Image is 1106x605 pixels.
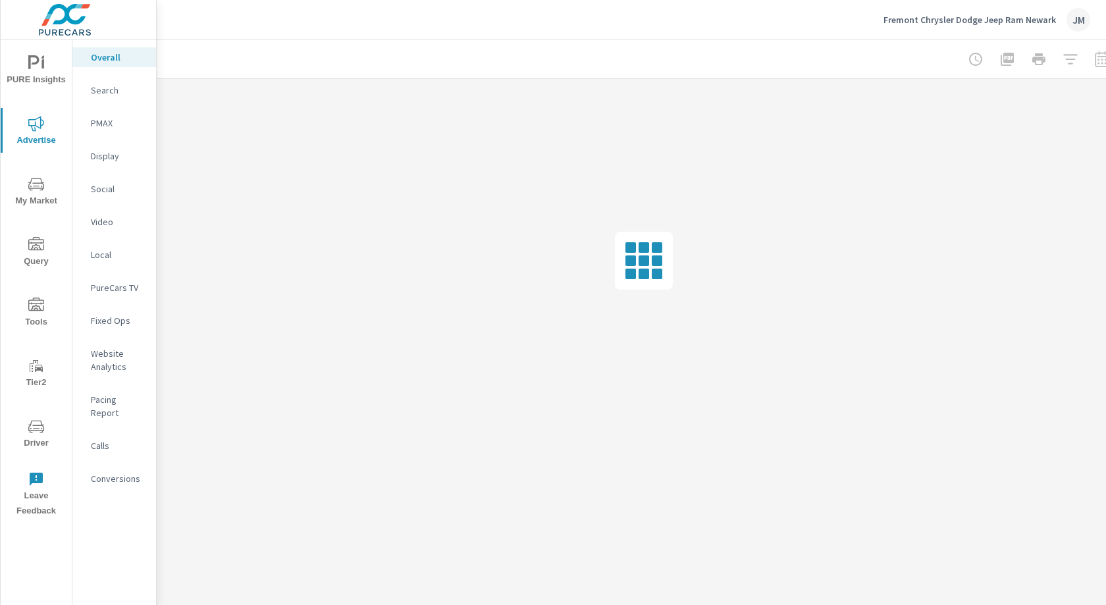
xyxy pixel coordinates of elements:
[72,113,156,133] div: PMAX
[1066,8,1090,32] div: JM
[5,237,68,269] span: Query
[72,344,156,377] div: Website Analytics
[91,472,145,485] p: Conversions
[91,281,145,294] p: PureCars TV
[91,84,145,97] p: Search
[5,116,68,148] span: Advertise
[91,248,145,261] p: Local
[72,179,156,199] div: Social
[5,298,68,330] span: Tools
[72,390,156,423] div: Pacing Report
[91,117,145,130] p: PMAX
[72,245,156,265] div: Local
[5,419,68,451] span: Driver
[72,47,156,67] div: Overall
[5,358,68,390] span: Tier2
[91,393,145,419] p: Pacing Report
[91,347,145,373] p: Website Analytics
[91,215,145,228] p: Video
[72,80,156,100] div: Search
[5,176,68,209] span: My Market
[72,278,156,298] div: PureCars TV
[91,51,145,64] p: Overall
[91,439,145,452] p: Calls
[72,436,156,456] div: Calls
[5,55,68,88] span: PURE Insights
[91,182,145,196] p: Social
[883,14,1056,26] p: Fremont Chrysler Dodge Jeep Ram Newark
[72,146,156,166] div: Display
[72,469,156,488] div: Conversions
[72,212,156,232] div: Video
[5,471,68,519] span: Leave Feedback
[72,311,156,330] div: Fixed Ops
[91,149,145,163] p: Display
[1,39,72,524] div: nav menu
[91,314,145,327] p: Fixed Ops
